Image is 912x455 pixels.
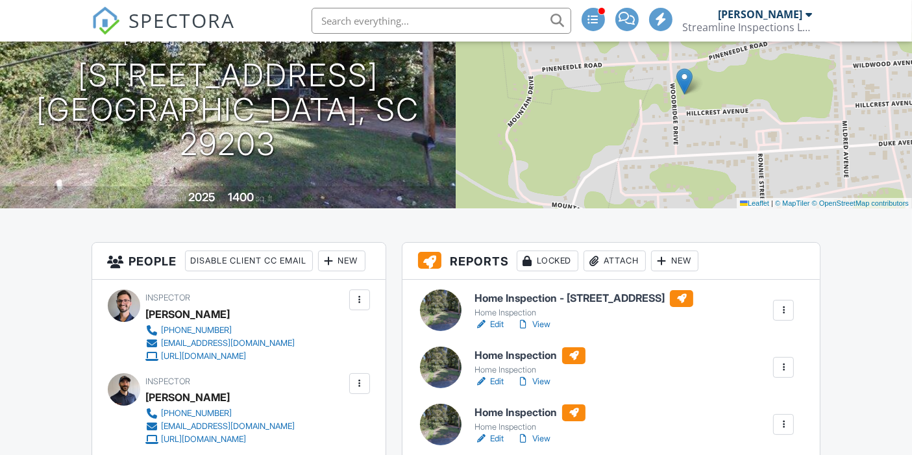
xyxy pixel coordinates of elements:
[172,193,186,203] span: Built
[146,376,191,386] span: Inspector
[146,293,191,302] span: Inspector
[651,251,698,271] div: New
[812,199,909,207] a: © OpenStreetMap contributors
[683,21,813,34] div: Streamline Inspections LLC
[517,318,550,331] a: View
[318,251,365,271] div: New
[474,290,693,307] h6: Home Inspection - [STREET_ADDRESS]
[92,243,386,280] h3: People
[740,199,769,207] a: Leaflet
[402,243,820,280] h3: Reports
[146,350,295,363] a: [URL][DOMAIN_NAME]
[146,407,295,420] a: [PHONE_NUMBER]
[584,251,646,271] div: Attach
[92,18,236,45] a: SPECTORA
[146,304,230,324] div: [PERSON_NAME]
[162,408,232,419] div: [PHONE_NUMBER]
[162,338,295,349] div: [EMAIL_ADDRESS][DOMAIN_NAME]
[123,29,333,46] h3: [DATE] 9:00 am - 10:30 am
[256,193,274,203] span: sq. ft.
[474,308,693,318] div: Home Inspection
[188,190,216,204] div: 2025
[771,199,773,207] span: |
[146,337,295,350] a: [EMAIL_ADDRESS][DOMAIN_NAME]
[474,290,693,319] a: Home Inspection - [STREET_ADDRESS] Home Inspection
[474,347,585,376] a: Home Inspection Home Inspection
[185,251,313,271] div: Disable Client CC Email
[474,347,585,364] h6: Home Inspection
[162,351,247,362] div: [URL][DOMAIN_NAME]
[517,375,550,388] a: View
[146,433,295,446] a: [URL][DOMAIN_NAME]
[474,422,585,432] div: Home Inspection
[474,365,585,375] div: Home Inspection
[474,404,585,433] a: Home Inspection Home Inspection
[146,420,295,433] a: [EMAIL_ADDRESS][DOMAIN_NAME]
[517,251,578,271] div: Locked
[312,8,571,34] input: Search everything...
[146,387,230,407] div: [PERSON_NAME]
[474,404,585,421] h6: Home Inspection
[146,324,295,337] a: [PHONE_NUMBER]
[129,6,236,34] span: SPECTORA
[474,375,504,388] a: Edit
[676,68,693,95] img: Marker
[162,434,247,445] div: [URL][DOMAIN_NAME]
[228,190,254,204] div: 1400
[21,58,436,161] h1: [STREET_ADDRESS] [GEOGRAPHIC_DATA], SC 29203
[719,8,803,21] div: [PERSON_NAME]
[517,432,550,445] a: View
[162,421,295,432] div: [EMAIL_ADDRESS][DOMAIN_NAME]
[474,318,504,331] a: Edit
[775,199,810,207] a: © MapTiler
[162,325,232,336] div: [PHONE_NUMBER]
[474,432,504,445] a: Edit
[92,6,120,35] img: The Best Home Inspection Software - Spectora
